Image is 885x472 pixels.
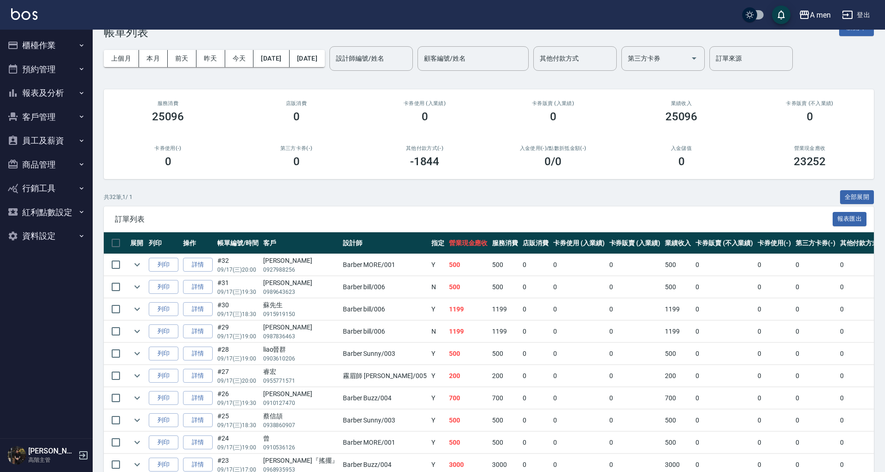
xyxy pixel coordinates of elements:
td: 0 [607,410,663,431]
th: 第三方卡券(-) [793,232,838,254]
td: #26 [215,387,261,409]
td: #28 [215,343,261,365]
td: 0 [551,298,607,320]
td: #27 [215,365,261,387]
td: 700 [663,387,693,409]
td: 0 [551,254,607,276]
td: 0 [520,387,551,409]
td: N [429,321,447,342]
h2: 第三方卡券(-) [243,145,349,151]
button: expand row [130,391,144,405]
td: Y [429,254,447,276]
td: 0 [520,276,551,298]
td: Barber Sunny /003 [341,343,429,365]
h2: 店販消費 [243,100,349,106]
button: 報表及分析 [4,81,89,105]
p: 09/17 (三) 19:30 [217,399,259,407]
td: 0 [520,432,551,453]
div: [PERSON_NAME] [263,323,338,332]
th: 服務消費 [490,232,520,254]
td: 0 [755,254,793,276]
td: 0 [520,298,551,320]
td: 0 [693,432,755,453]
th: 卡券使用 (入業績) [551,232,607,254]
button: expand row [130,369,144,383]
td: Y [429,298,447,320]
h3: 0 [678,155,685,168]
div: A men [810,9,831,21]
td: 0 [520,365,551,387]
td: 0 [793,365,838,387]
td: 1199 [447,321,490,342]
a: 詳情 [183,369,213,383]
td: Y [429,410,447,431]
td: Barber bill /006 [341,298,429,320]
td: 700 [447,387,490,409]
td: 500 [447,410,490,431]
button: expand row [130,258,144,272]
td: 0 [607,365,663,387]
button: 列印 [149,280,178,294]
button: 列印 [149,369,178,383]
td: Barber Sunny /003 [341,410,429,431]
td: 霧眉師 [PERSON_NAME] /005 [341,365,429,387]
td: 0 [607,276,663,298]
td: 0 [693,387,755,409]
td: 0 [693,276,755,298]
th: 業績收入 [663,232,693,254]
div: 曾 [263,434,338,443]
th: 客戶 [261,232,341,254]
button: expand row [130,280,144,294]
td: 0 [551,276,607,298]
td: 0 [693,254,755,276]
td: Y [429,432,447,453]
td: 0 [693,410,755,431]
button: 本月 [139,50,168,67]
h3: 0 [807,110,813,123]
td: Barber Buzz /004 [341,387,429,409]
button: 今天 [225,50,254,67]
button: save [772,6,790,24]
button: [DATE] [290,50,325,67]
button: 資料設定 [4,224,89,248]
h5: [PERSON_NAME] [28,447,76,456]
button: 列印 [149,458,178,472]
td: 0 [755,298,793,320]
h3: 0 [165,155,171,168]
button: 列印 [149,258,178,272]
td: 500 [663,343,693,365]
td: 0 [607,254,663,276]
td: Y [429,387,447,409]
button: Open [687,51,702,66]
h3: 25096 [665,110,698,123]
button: 預約管理 [4,57,89,81]
button: 昨天 [196,50,225,67]
a: 詳情 [183,458,213,472]
h3: 0 [422,110,428,123]
p: 09/17 (三) 20:00 [217,266,259,274]
p: 09/17 (三) 19:30 [217,288,259,296]
td: N [429,276,447,298]
td: 0 [793,254,838,276]
p: 0955771571 [263,377,338,385]
button: expand row [130,302,144,316]
td: 1199 [663,321,693,342]
td: 0 [520,321,551,342]
h3: 帳單列表 [104,26,148,39]
td: 0 [755,410,793,431]
a: 詳情 [183,413,213,428]
td: 0 [755,343,793,365]
h2: 業績收入 [628,100,734,106]
td: 0 [693,298,755,320]
p: 09/17 (三) 19:00 [217,354,259,363]
td: 1199 [447,298,490,320]
td: 500 [447,432,490,453]
h2: 卡券販賣 (入業績) [500,100,606,106]
td: 500 [490,343,520,365]
p: 09/17 (三) 19:00 [217,332,259,341]
th: 卡券使用(-) [755,232,793,254]
button: expand row [130,435,144,449]
td: 500 [663,410,693,431]
h3: 服務消費 [115,100,221,106]
td: 0 [755,387,793,409]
